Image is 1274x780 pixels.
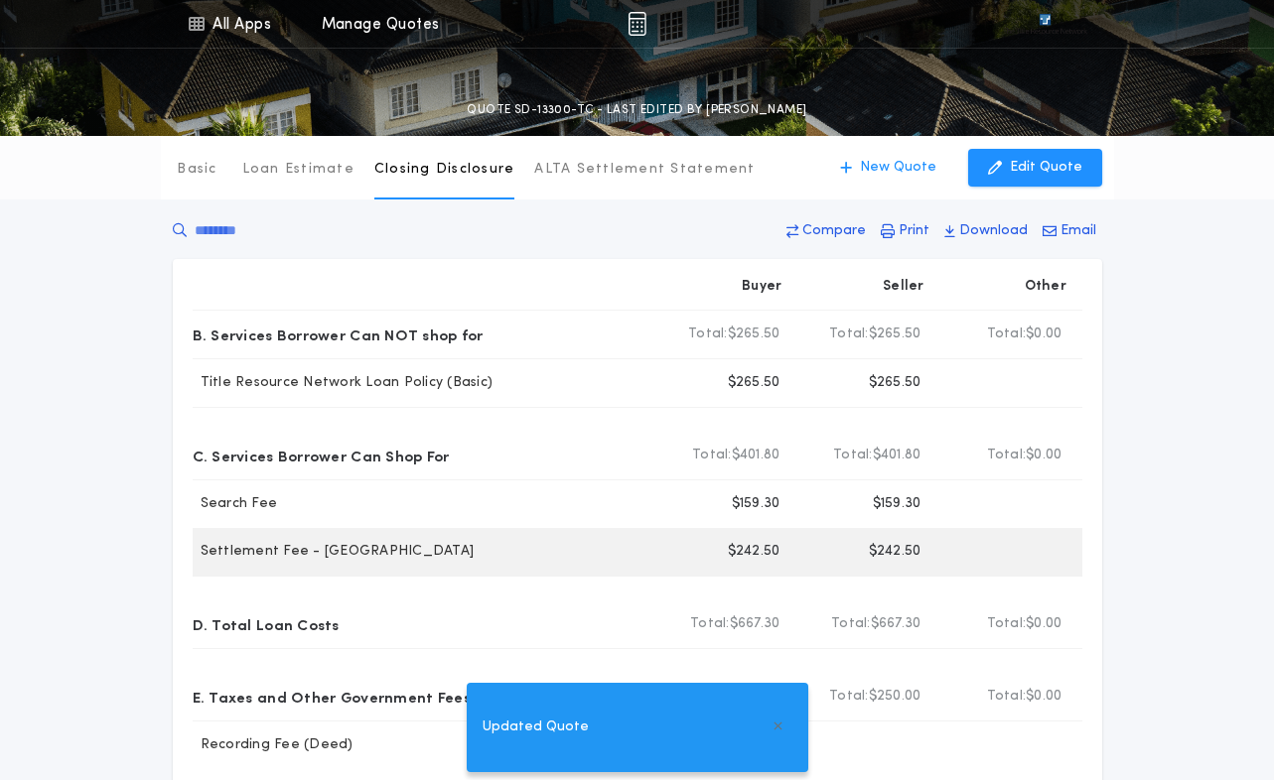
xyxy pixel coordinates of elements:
span: $0.00 [1026,614,1062,634]
b: Total: [987,614,1027,634]
p: Basic [177,160,216,180]
b: Total: [829,325,869,344]
b: Total: [831,614,871,634]
p: $159.30 [873,494,921,514]
p: $265.50 [869,373,921,393]
span: $265.50 [728,325,780,344]
p: $159.30 [732,494,780,514]
p: Seller [883,277,924,297]
p: Loan Estimate [242,160,354,180]
b: Total: [688,325,728,344]
p: Search Fee [193,494,278,514]
p: ALTA Settlement Statement [534,160,755,180]
span: $401.80 [873,446,921,465]
b: Total: [987,325,1027,344]
b: Total: [690,614,730,634]
p: Print [899,221,929,241]
span: $0.00 [1026,325,1062,344]
p: Title Resource Network Loan Policy (Basic) [193,373,494,393]
p: Download [959,221,1028,241]
span: $0.00 [1026,446,1062,465]
button: Email [1037,213,1102,249]
p: Buyer [742,277,781,297]
p: Compare [802,221,866,241]
p: QUOTE SD-13300-TC - LAST EDITED BY [PERSON_NAME] [467,100,806,120]
b: Total: [987,446,1027,465]
p: New Quote [860,158,936,178]
button: Download [938,213,1034,249]
p: $265.50 [728,373,780,393]
span: $667.30 [730,614,780,634]
span: $667.30 [871,614,921,634]
p: Email [1061,221,1096,241]
p: Closing Disclosure [374,160,515,180]
button: Print [875,213,935,249]
p: $242.50 [869,542,921,562]
button: Compare [780,213,872,249]
p: Edit Quote [1010,158,1082,178]
p: B. Services Borrower Can NOT shop for [193,319,484,350]
b: Total: [692,446,732,465]
span: $401.80 [732,446,780,465]
button: Edit Quote [968,149,1102,187]
p: Other [1024,277,1065,297]
span: $265.50 [869,325,921,344]
button: New Quote [820,149,956,187]
span: Updated Quote [483,716,589,738]
img: img [628,12,646,36]
p: $242.50 [728,542,780,562]
p: Settlement Fee - [GEOGRAPHIC_DATA] [193,542,475,562]
p: D. Total Loan Costs [193,608,340,640]
img: vs-icon [1003,14,1086,34]
b: Total: [833,446,873,465]
p: C. Services Borrower Can Shop For [193,440,450,471]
